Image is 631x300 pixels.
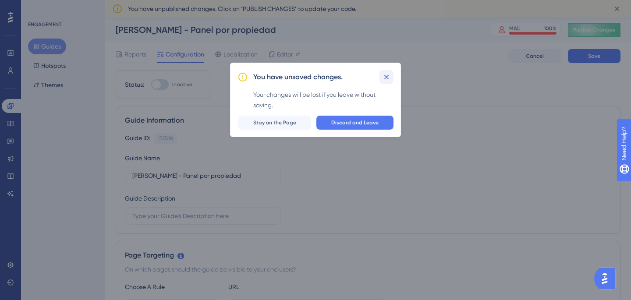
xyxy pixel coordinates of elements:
[253,89,393,110] div: Your changes will be lost if you leave without saving.
[594,265,620,292] iframe: UserGuiding AI Assistant Launcher
[253,72,343,82] h2: You have unsaved changes.
[331,119,379,126] span: Discard and Leave
[253,119,296,126] span: Stay on the Page
[21,2,55,13] span: Need Help?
